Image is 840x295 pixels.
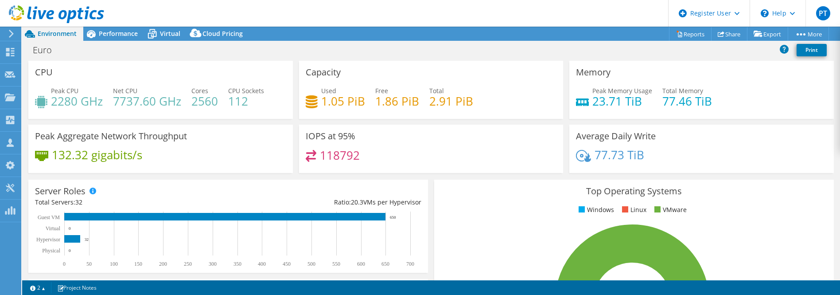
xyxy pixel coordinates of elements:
[321,96,365,106] h4: 1.05 PiB
[816,6,830,20] span: PT
[233,261,241,267] text: 350
[202,29,243,38] span: Cloud Pricing
[390,215,396,220] text: 650
[191,87,208,95] span: Cores
[652,205,687,215] li: VMware
[36,236,60,243] text: Hypervisor
[576,131,656,141] h3: Average Daily Write
[51,96,103,106] h4: 2280 GHz
[306,67,341,77] h3: Capacity
[99,29,138,38] span: Performance
[669,27,712,41] a: Reports
[160,29,180,38] span: Virtual
[228,197,421,207] div: Ratio: VMs per Hypervisor
[351,198,363,206] span: 20.3
[46,225,61,232] text: Virtual
[620,205,646,215] li: Linux
[51,282,103,293] a: Project Notes
[63,261,66,267] text: 0
[228,87,264,95] span: CPU Sockets
[85,237,89,242] text: 32
[69,226,71,231] text: 0
[35,186,86,196] h3: Server Roles
[357,261,365,267] text: 600
[662,87,703,95] span: Total Memory
[747,27,788,41] a: Export
[24,282,51,293] a: 2
[228,96,264,106] h4: 112
[69,248,71,253] text: 0
[576,205,614,215] li: Windows
[209,261,217,267] text: 300
[191,96,218,106] h4: 2560
[159,261,167,267] text: 200
[576,67,611,77] h3: Memory
[441,186,827,196] h3: Top Operating Systems
[761,9,769,17] svg: \n
[592,87,652,95] span: Peak Memory Usage
[595,150,644,160] h4: 77.73 TiB
[788,27,829,41] a: More
[375,96,419,106] h4: 1.86 PiB
[662,96,712,106] h4: 77.46 TiB
[320,150,360,160] h4: 118792
[75,198,82,206] span: 32
[42,248,60,254] text: Physical
[307,261,315,267] text: 500
[38,214,60,220] text: Guest VM
[429,96,473,106] h4: 2.91 PiB
[110,261,118,267] text: 100
[35,67,53,77] h3: CPU
[113,87,137,95] span: Net CPU
[797,44,827,56] a: Print
[258,261,266,267] text: 400
[113,96,181,106] h4: 7737.60 GHz
[332,261,340,267] text: 550
[592,96,652,106] h4: 23.71 TiB
[52,150,142,160] h4: 132.32 gigabits/s
[134,261,142,267] text: 150
[51,87,78,95] span: Peak CPU
[86,261,92,267] text: 50
[29,45,66,55] h1: Euro
[381,261,389,267] text: 650
[406,261,414,267] text: 700
[321,87,336,95] span: Used
[35,197,228,207] div: Total Servers:
[35,131,187,141] h3: Peak Aggregate Network Throughput
[184,261,192,267] text: 250
[429,87,444,95] span: Total
[306,131,355,141] h3: IOPS at 95%
[283,261,291,267] text: 450
[711,27,747,41] a: Share
[375,87,388,95] span: Free
[38,29,77,38] span: Environment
